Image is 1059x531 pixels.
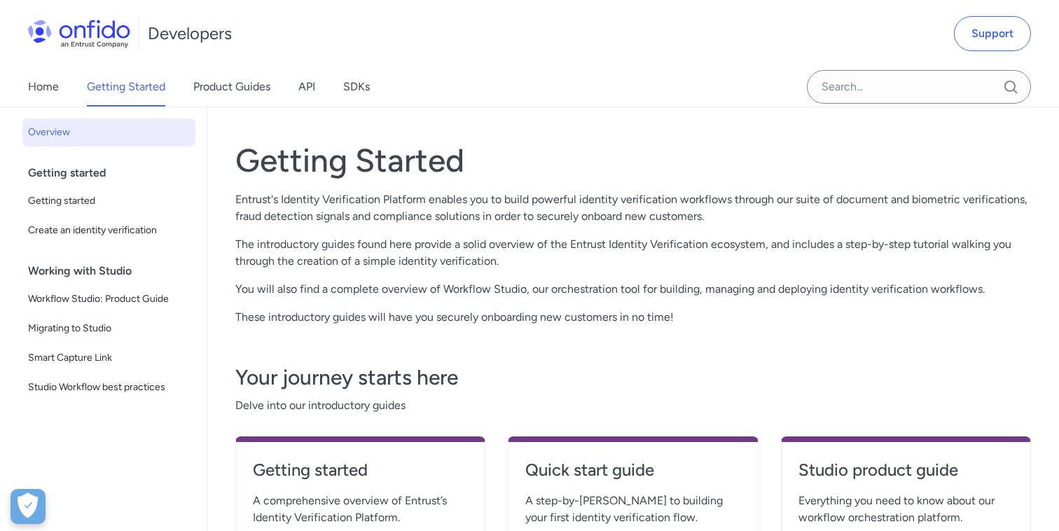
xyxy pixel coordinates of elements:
[148,22,232,45] h1: Developers
[525,459,740,481] h4: Quick start guide
[11,489,46,524] button: Open Preferences
[87,67,165,106] a: Getting Started
[235,364,1031,392] h3: Your journey starts here
[28,379,190,396] span: Studio Workflow best practices
[807,70,1031,104] input: Onfido search input field
[28,291,190,308] span: Workflow Studio: Product Guide
[28,67,59,106] a: Home
[343,67,370,106] a: SDKs
[253,459,468,492] a: Getting started
[525,492,740,526] span: A step-by-[PERSON_NAME] to building your first identity verification flow.
[28,350,190,366] span: Smart Capture Link
[22,315,195,343] a: Migrating to Studio
[22,187,195,215] a: Getting started
[28,124,190,141] span: Overview
[954,16,1031,51] a: Support
[298,67,315,106] a: API
[235,236,1031,270] p: The introductory guides found here provide a solid overview of the Entrust Identity Verification ...
[28,222,190,239] span: Create an identity verification
[28,159,201,187] div: Getting started
[193,67,270,106] a: Product Guides
[253,459,468,481] h4: Getting started
[28,193,190,209] span: Getting started
[22,285,195,313] a: Workflow Studio: Product Guide
[11,489,46,524] div: Cookie Preferences
[28,257,201,285] div: Working with Studio
[22,373,195,401] a: Studio Workflow best practices
[235,141,1031,180] h1: Getting Started
[798,459,1013,481] h4: Studio product guide
[235,191,1031,225] p: Entrust's Identity Verification Platform enables you to build powerful identity verification work...
[22,216,195,244] a: Create an identity verification
[28,320,190,337] span: Migrating to Studio
[798,492,1013,526] span: Everything you need to know about our workflow orchestration platform.
[235,397,1031,414] span: Delve into our introductory guides
[22,118,195,146] a: Overview
[28,20,130,48] img: Onfido Logo
[253,492,468,526] span: A comprehensive overview of Entrust’s Identity Verification Platform.
[22,344,195,372] a: Smart Capture Link
[235,281,1031,298] p: You will also find a complete overview of Workflow Studio, our orchestration tool for building, m...
[525,459,740,492] a: Quick start guide
[235,309,1031,326] p: These introductory guides will have you securely onboarding new customers in no time!
[798,459,1013,492] a: Studio product guide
